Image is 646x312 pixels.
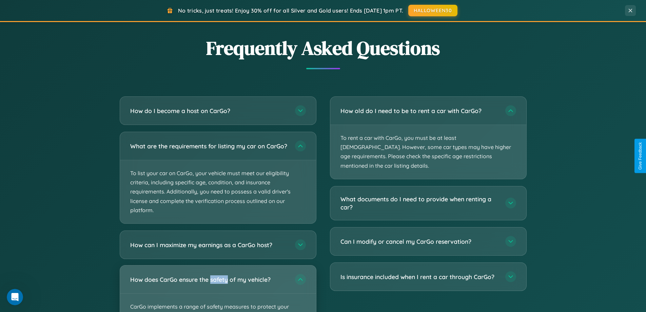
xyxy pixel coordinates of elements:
[7,289,23,305] iframe: Intercom live chat
[130,275,288,284] h3: How does CarGo ensure the safety of my vehicle?
[330,125,526,179] p: To rent a car with CarGo, you must be at least [DEMOGRAPHIC_DATA]. However, some car types may ha...
[130,107,288,115] h3: How do I become a host on CarGo?
[340,107,498,115] h3: How old do I need to be to rent a car with CarGo?
[638,142,643,170] div: Give Feedback
[130,241,288,249] h3: How can I maximize my earnings as a CarGo host?
[120,35,527,61] h2: Frequently Asked Questions
[340,195,498,212] h3: What documents do I need to provide when renting a car?
[130,142,288,150] h3: What are the requirements for listing my car on CarGo?
[178,7,403,14] span: No tricks, just treats! Enjoy 30% off for all Silver and Gold users! Ends [DATE] 1pm PT.
[340,273,498,281] h3: Is insurance included when I rent a car through CarGo?
[340,237,498,246] h3: Can I modify or cancel my CarGo reservation?
[120,160,316,223] p: To list your car on CarGo, your vehicle must meet our eligibility criteria, including specific ag...
[408,5,457,16] button: HALLOWEEN30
